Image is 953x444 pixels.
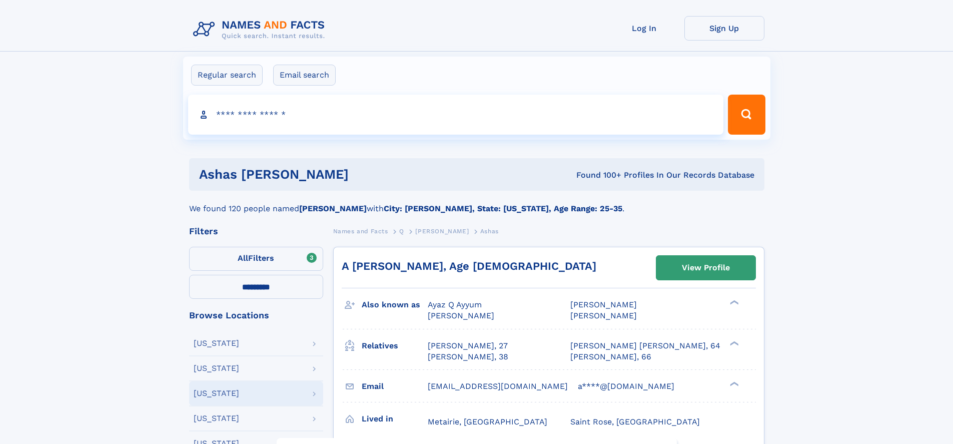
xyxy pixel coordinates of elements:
[194,389,239,397] div: [US_STATE]
[570,340,720,351] a: [PERSON_NAME] [PERSON_NAME], 64
[189,191,764,215] div: We found 120 people named with .
[462,170,754,181] div: Found 100+ Profiles In Our Records Database
[428,340,508,351] a: [PERSON_NAME], 27
[188,95,724,135] input: search input
[189,16,333,43] img: Logo Names and Facts
[194,364,239,372] div: [US_STATE]
[684,16,764,41] a: Sign Up
[727,380,739,387] div: ❯
[273,65,336,86] label: Email search
[570,311,637,320] span: [PERSON_NAME]
[194,414,239,422] div: [US_STATE]
[194,339,239,347] div: [US_STATE]
[415,225,469,237] a: [PERSON_NAME]
[384,204,622,213] b: City: [PERSON_NAME], State: [US_STATE], Age Range: 25-35
[362,410,428,427] h3: Lived in
[189,227,323,236] div: Filters
[189,311,323,320] div: Browse Locations
[656,256,755,280] a: View Profile
[362,296,428,313] h3: Also known as
[189,247,323,271] label: Filters
[682,256,730,279] div: View Profile
[399,225,404,237] a: Q
[727,340,739,346] div: ❯
[333,225,388,237] a: Names and Facts
[480,228,499,235] span: Ashas
[727,299,739,306] div: ❯
[191,65,263,86] label: Regular search
[428,351,508,362] a: [PERSON_NAME], 38
[199,168,463,181] h1: ashas [PERSON_NAME]
[570,417,700,426] span: Saint Rose, [GEOGRAPHIC_DATA]
[342,260,596,272] a: A [PERSON_NAME], Age [DEMOGRAPHIC_DATA]
[415,228,469,235] span: [PERSON_NAME]
[428,381,568,391] span: [EMAIL_ADDRESS][DOMAIN_NAME]
[604,16,684,41] a: Log In
[399,228,404,235] span: Q
[428,417,547,426] span: Metairie, [GEOGRAPHIC_DATA]
[238,253,248,263] span: All
[570,300,637,309] span: [PERSON_NAME]
[570,351,651,362] a: [PERSON_NAME], 66
[299,204,367,213] b: [PERSON_NAME]
[728,95,765,135] button: Search Button
[428,311,494,320] span: [PERSON_NAME]
[428,300,482,309] span: Ayaz Q Ayyum
[362,378,428,395] h3: Email
[362,337,428,354] h3: Relatives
